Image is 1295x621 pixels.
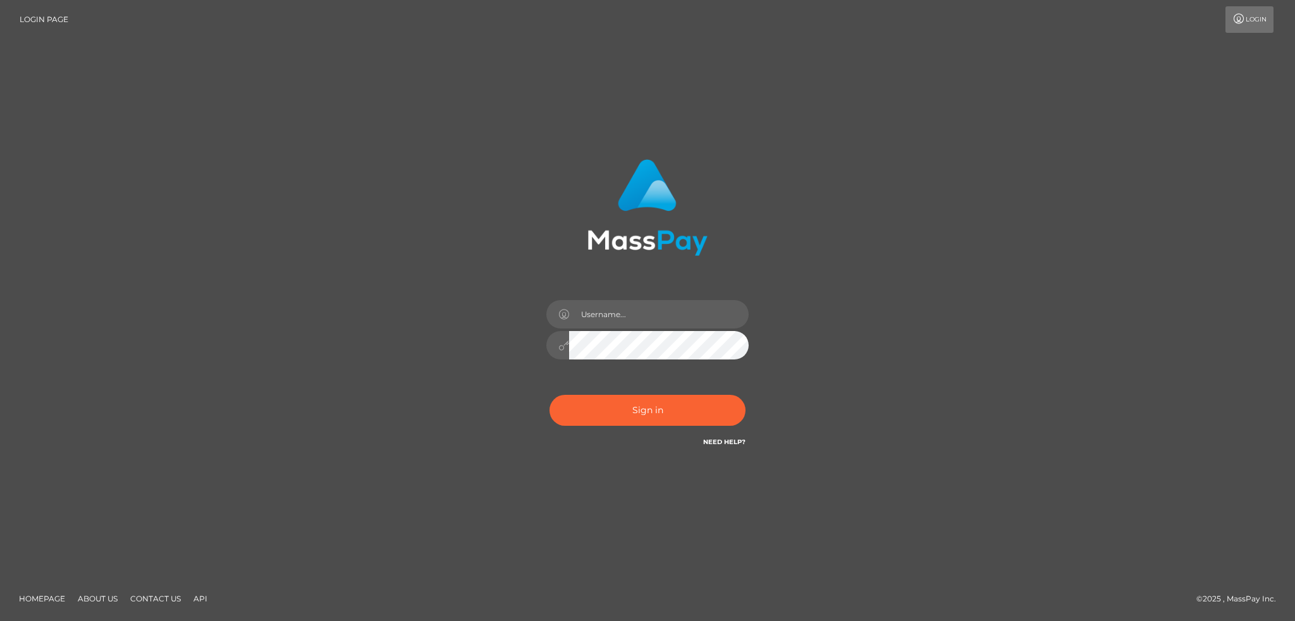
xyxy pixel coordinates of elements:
a: Contact Us [125,589,186,608]
img: MassPay Login [587,159,708,256]
a: Homepage [14,589,70,608]
a: Need Help? [703,438,746,446]
a: About Us [73,589,123,608]
a: Login Page [20,6,68,33]
div: © 2025 , MassPay Inc. [1196,592,1286,606]
a: API [188,589,212,608]
button: Sign in [549,395,746,426]
input: Username... [569,300,749,329]
a: Login [1225,6,1274,33]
